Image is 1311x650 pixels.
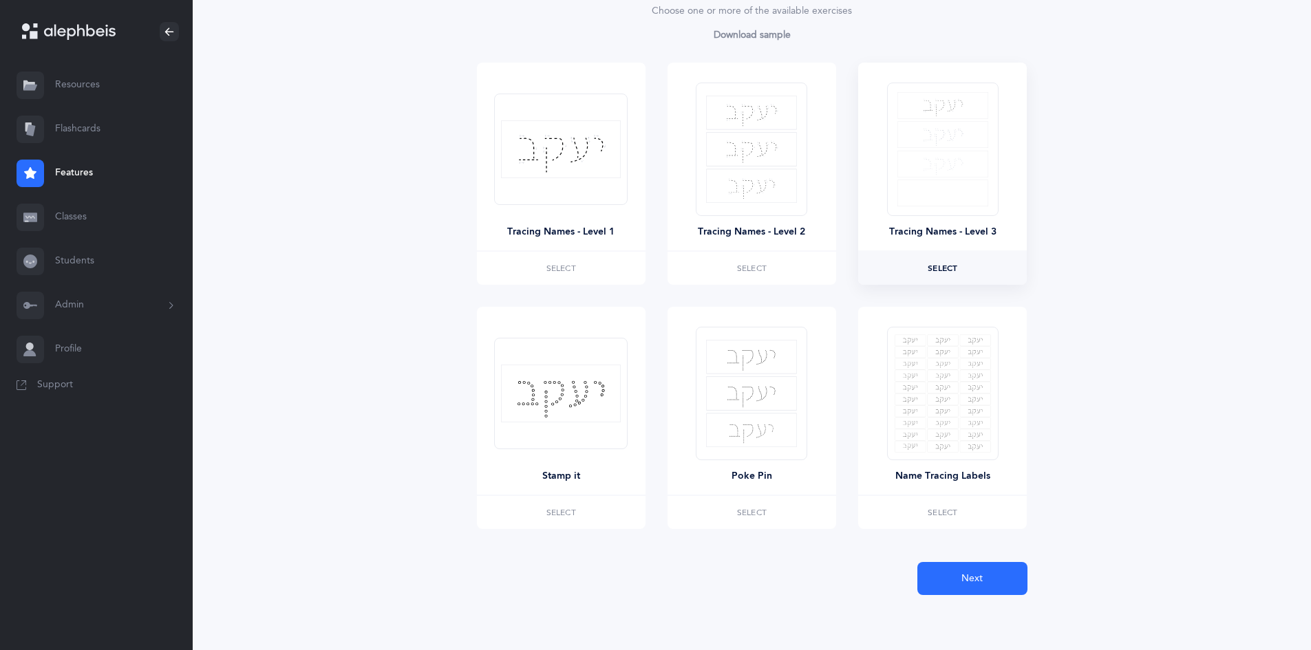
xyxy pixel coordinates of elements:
[737,264,767,272] span: Select
[897,92,988,206] img: tracing-names-level-3.svg
[698,225,805,239] div: Tracing Names - Level 2
[546,508,576,517] span: Select
[706,96,797,203] img: tracing-names-level-2.svg
[477,4,1027,19] div: Choose one or more of the available exercises
[713,30,791,46] a: Download sample
[895,334,991,453] img: name-tracing-labels.svg
[737,508,767,517] span: Select
[917,562,1027,595] button: Next
[732,469,772,484] div: Poke Pin
[507,225,615,239] div: Tracing Names - Level 1
[501,120,621,178] img: tracing-names-level-1.svg
[501,365,621,422] img: stamp-it.svg
[961,572,983,586] span: Next
[895,469,990,484] div: Name Tracing Labels
[706,340,797,447] img: poke-pin.svg
[37,378,73,392] span: Support
[928,264,957,272] span: Select
[542,469,580,484] div: Stamp it
[928,508,957,517] span: Select
[546,264,576,272] span: Select
[889,225,996,239] div: Tracing Names - Level 3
